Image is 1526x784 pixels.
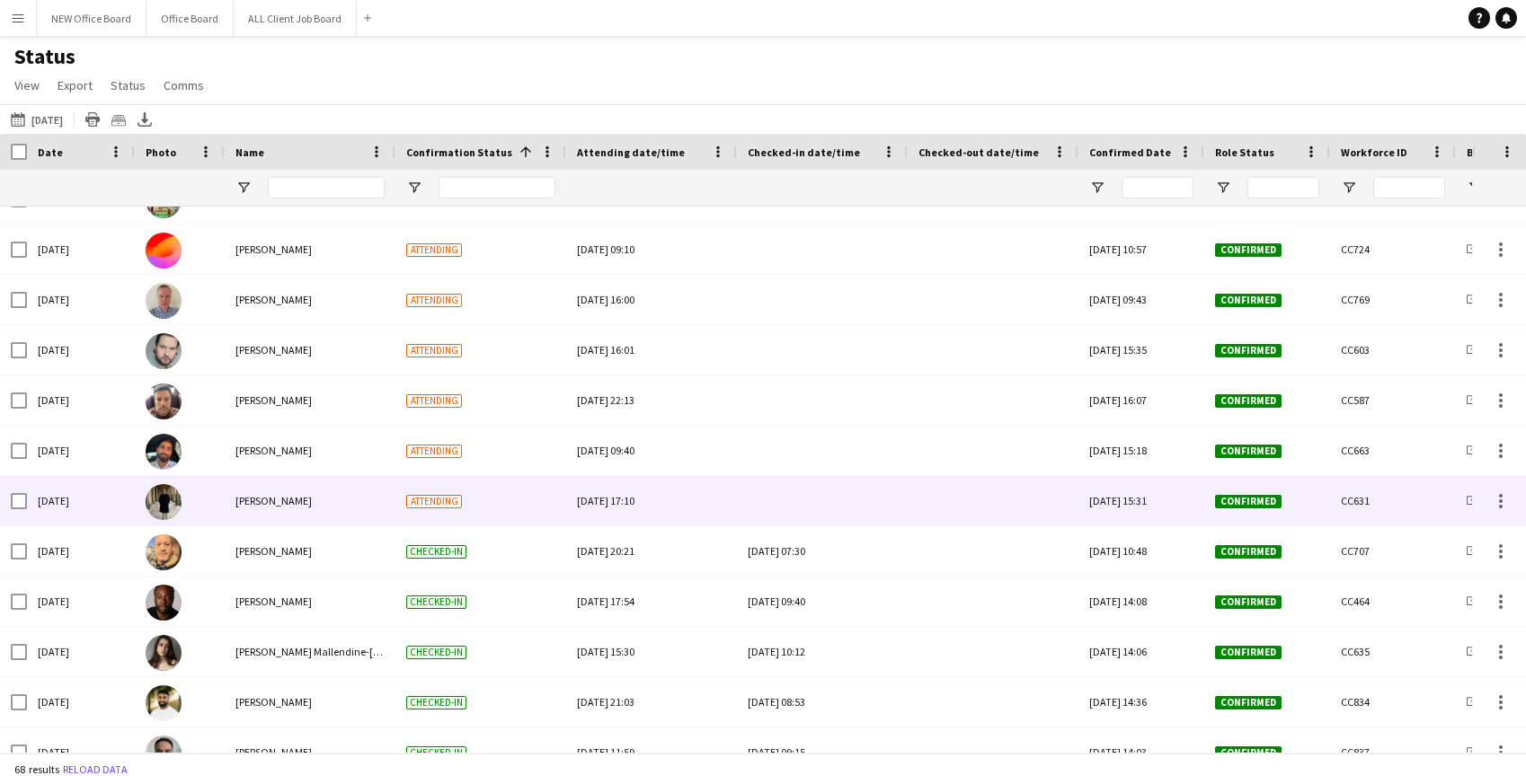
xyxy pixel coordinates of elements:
[1330,727,1456,777] div: CC837
[146,484,182,520] img: Adam Connor
[1467,180,1483,196] button: Open Filter Menu
[146,283,182,319] img: Marc Berwick
[406,243,462,257] span: Attending
[1078,375,1204,425] div: [DATE] 16:07
[439,177,555,198] input: Confirmation Status Filter Input
[1330,426,1456,475] div: CC663
[235,343,312,357] span: [PERSON_NAME]
[235,494,312,507] span: [PERSON_NAME]
[146,333,182,369] img: Craig Leinster
[1215,545,1282,559] span: Confirmed
[14,77,40,93] span: View
[58,77,93,93] span: Export
[38,145,63,159] span: Date
[406,394,462,408] span: Attending
[1078,727,1204,777] div: [DATE] 14:03
[1215,145,1274,159] span: Role Status
[1215,495,1282,508] span: Confirmed
[577,145,685,159] span: Attending date/time
[1089,180,1105,196] button: Open Filter Menu
[577,275,726,324] div: [DATE] 16:00
[1330,225,1456,274] div: CC724
[27,727,135,777] div: [DATE]
[27,426,135,475] div: [DATE]
[406,696,466,709] span: Checked-in
[1215,394,1282,408] span: Confirmed
[406,495,462,508] span: Attending
[235,695,312,709] span: [PERSON_NAME]
[577,375,726,425] div: [DATE] 22:13
[1330,577,1456,626] div: CC464
[577,627,726,676] div: [DATE] 15:30
[7,109,67,130] button: [DATE]
[235,595,312,608] span: [PERSON_NAME]
[748,627,897,676] div: [DATE] 10:12
[1467,145,1498,159] span: Board
[27,375,135,425] div: [DATE]
[1215,445,1282,458] span: Confirmed
[111,77,146,93] span: Status
[1330,526,1456,576] div: CC707
[1089,145,1171,159] span: Confirmed Date
[27,275,135,324] div: [DATE]
[1330,476,1456,525] div: CC631
[1215,696,1282,709] span: Confirmed
[406,545,466,559] span: Checked-in
[1215,294,1282,307] span: Confirmed
[1215,180,1231,196] button: Open Filter Menu
[146,585,182,621] img: Eathan Sergeant
[1330,275,1456,324] div: CC769
[146,145,176,159] span: Photo
[406,746,466,760] span: Checked-in
[748,526,897,576] div: [DATE] 07:30
[134,109,155,130] app-action-btn: Export XLSX
[27,577,135,626] div: [DATE]
[577,526,726,576] div: [DATE] 20:21
[577,476,726,525] div: [DATE] 17:10
[234,1,357,36] button: ALL Client Job Board
[1330,375,1456,425] div: CC587
[1078,677,1204,727] div: [DATE] 14:36
[1215,595,1282,609] span: Confirmed
[27,476,135,525] div: [DATE]
[146,1,234,36] button: Office Board
[918,145,1039,159] span: Checked-out date/time
[577,325,726,374] div: [DATE] 16:01
[164,77,204,93] span: Comms
[146,233,182,269] img: Grzegorz Wrobel
[1330,627,1456,676] div: CC635
[82,109,103,130] app-action-btn: Print
[235,645,446,658] span: [PERSON_NAME] Mallendine-[PERSON_NAME]
[235,745,312,759] span: [PERSON_NAME]
[235,242,312,256] span: [PERSON_NAME]
[406,445,462,458] span: Attending
[577,577,726,626] div: [DATE] 17:54
[1330,677,1456,727] div: CC834
[1215,646,1282,659] span: Confirmed
[1373,177,1445,198] input: Workforce ID Filter Input
[235,544,312,558] span: [PERSON_NAME]
[1078,476,1204,525] div: [DATE] 15:31
[1122,177,1193,198] input: Confirmed Date Filter Input
[1078,325,1204,374] div: [DATE] 15:35
[146,434,182,470] img: Suraj Sharma
[27,225,135,274] div: [DATE]
[748,727,897,777] div: [DATE] 09:15
[406,646,466,659] span: Checked-in
[235,393,312,407] span: [PERSON_NAME]
[577,677,726,727] div: [DATE] 21:03
[235,145,264,159] span: Name
[146,635,182,671] img: Sophia Mallendine-Fry
[1341,145,1407,159] span: Workforce ID
[146,736,182,771] img: YASIN KHALIFA
[577,727,726,777] div: [DATE] 11:59
[146,534,182,570] img: Neil Stocks
[1341,180,1357,196] button: Open Filter Menu
[1078,577,1204,626] div: [DATE] 14:08
[7,74,47,97] a: View
[235,180,252,196] button: Open Filter Menu
[1215,344,1282,357] span: Confirmed
[59,760,131,780] button: Reload data
[50,74,100,97] a: Export
[108,109,129,130] app-action-btn: Crew files as ZIP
